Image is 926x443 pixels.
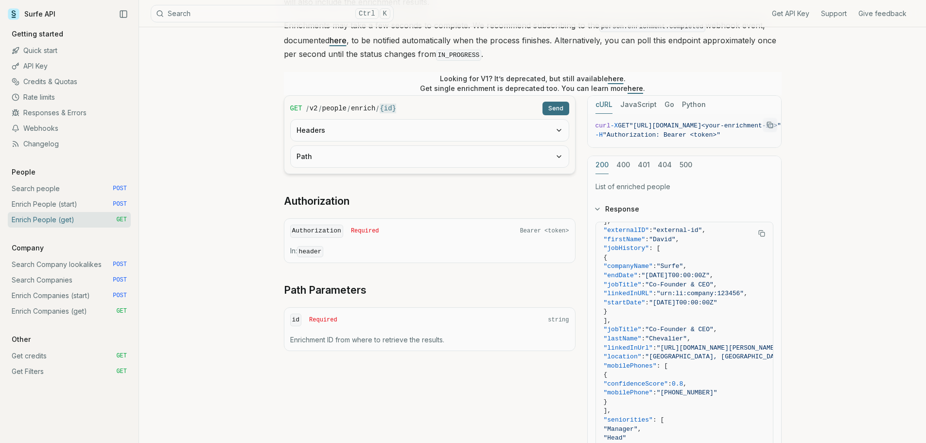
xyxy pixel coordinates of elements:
[8,243,48,253] p: Company
[297,246,324,257] code: header
[291,120,569,141] button: Headers
[290,335,569,345] p: Enrichment ID from where to retrieve the results.
[8,7,55,21] a: Surfe API
[653,389,657,396] span: :
[116,7,131,21] button: Collapse Sidebar
[8,196,131,212] a: Enrich People (start) POST
[649,227,653,234] span: :
[638,425,642,433] span: ,
[8,167,39,177] p: People
[151,5,394,22] button: SearchCtrlK
[658,156,672,174] button: 404
[595,131,603,139] span: -H
[355,8,379,19] kbd: Ctrl
[618,122,629,129] span: GET
[604,398,608,406] span: }
[113,200,127,208] span: POST
[595,156,609,174] button: 200
[8,105,131,121] a: Responses & Errors
[116,307,127,315] span: GET
[8,335,35,344] p: Other
[8,74,131,89] a: Credits & Quotas
[604,434,627,442] span: "Head"
[330,35,347,45] a: here
[680,156,692,174] button: 500
[772,9,809,18] a: Get API Key
[8,272,131,288] a: Search Companies POST
[436,50,482,61] code: IN_PROGRESS
[628,84,643,92] a: here
[763,118,777,132] button: Copy Text
[642,326,646,333] span: :
[8,29,67,39] p: Getting started
[284,195,349,208] a: Authorization
[638,156,650,174] button: 401
[116,368,127,375] span: GET
[8,181,131,196] a: Search people POST
[638,272,642,279] span: :
[8,58,131,74] a: API Key
[649,299,717,306] span: "[DATE]T00:00:00Z"
[306,104,309,113] span: /
[668,380,672,388] span: :
[683,263,687,270] span: ,
[604,317,612,324] span: ],
[604,407,612,414] span: ],
[642,353,646,360] span: :
[291,146,569,167] button: Path
[113,276,127,284] span: POST
[744,290,748,297] span: ,
[113,185,127,193] span: POST
[116,216,127,224] span: GET
[657,389,717,396] span: "[PHONE_NUMBER]"
[284,284,367,297] a: Path Parameters
[322,104,347,113] code: people
[604,227,649,234] span: "externalID"
[611,122,618,129] span: -X
[604,263,653,270] span: "companyName"
[604,371,608,378] span: {
[616,156,630,174] button: 400
[319,104,321,113] span: /
[290,225,343,238] code: Authorization
[8,348,131,364] a: Get credits GET
[8,257,131,272] a: Search Company lookalikes POST
[687,335,691,342] span: ,
[604,281,642,288] span: "jobTitle"
[676,236,680,243] span: ,
[858,9,907,18] a: Give feedback
[420,74,645,93] p: Looking for V1? It’s deprecated, but still available . Get single enrichment is deprecated too. Y...
[642,335,646,342] span: :
[290,314,302,327] code: id
[642,281,646,288] span: :
[348,104,350,113] span: /
[604,425,638,433] span: "Manager"
[542,102,569,115] button: Send
[8,212,131,228] a: Enrich People (get) GET
[604,335,642,342] span: "lastName"
[595,122,611,129] span: curl
[588,196,781,222] button: Response
[520,227,569,235] span: Bearer <token>
[113,261,127,268] span: POST
[548,316,569,324] span: string
[595,96,612,114] button: cURL
[309,316,337,324] span: Required
[710,272,714,279] span: ,
[642,272,710,279] span: "[DATE]T00:00:00Z"
[604,326,642,333] span: "jobTitle"
[604,344,653,352] span: "linkedInUrl"
[645,299,649,306] span: :
[714,281,717,288] span: ,
[657,362,668,370] span: : [
[657,263,683,270] span: "Surfe"
[8,121,131,136] a: Webhooks
[653,416,664,424] span: : [
[604,254,608,261] span: {
[604,218,612,225] span: ],
[645,353,789,360] span: "[GEOGRAPHIC_DATA], [GEOGRAPHIC_DATA]"
[8,43,131,58] a: Quick start
[604,308,608,315] span: }
[116,352,127,360] span: GET
[8,288,131,303] a: Enrich Companies (start) POST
